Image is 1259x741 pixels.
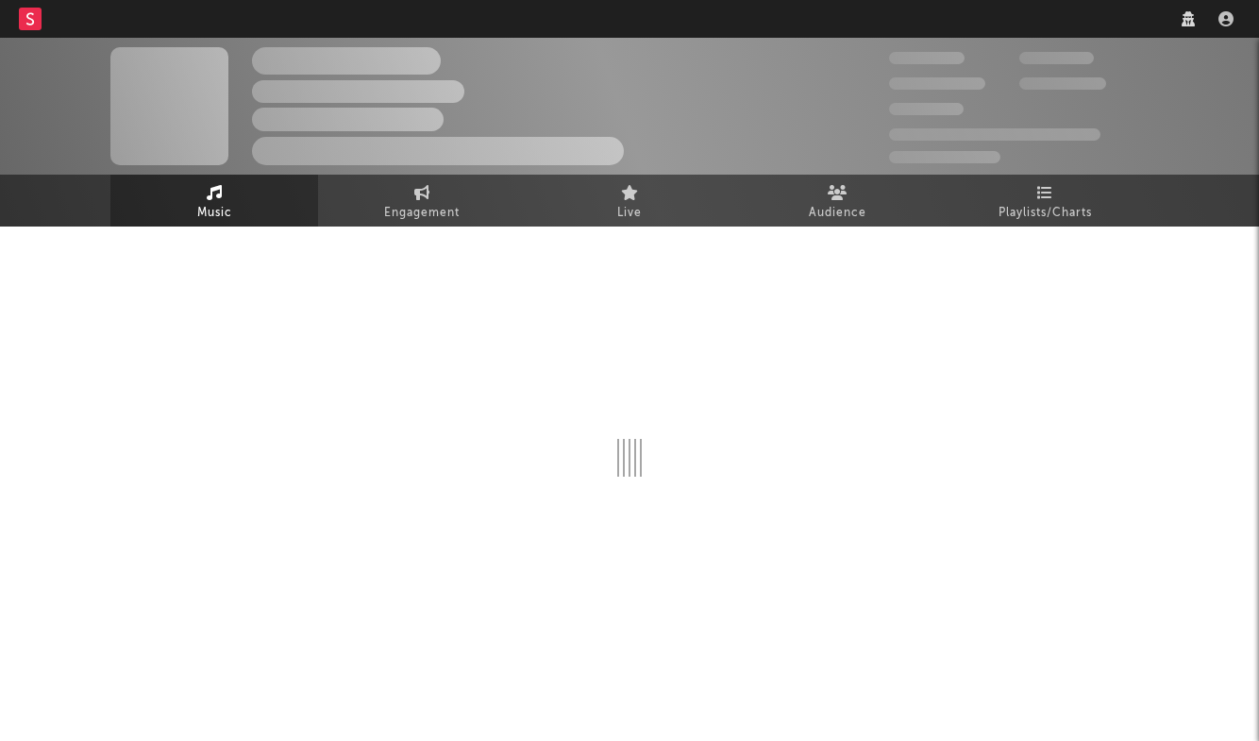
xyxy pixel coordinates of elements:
a: Music [110,175,318,227]
span: 1,000,000 [1019,77,1106,90]
span: 50,000,000 Monthly Listeners [889,128,1100,141]
span: Playlists/Charts [999,202,1092,225]
a: Audience [733,175,941,227]
a: Live [526,175,733,227]
span: 50,000,000 [889,77,985,90]
span: Audience [809,202,866,225]
span: 300,000 [889,52,965,64]
a: Playlists/Charts [941,175,1149,227]
span: Engagement [384,202,460,225]
span: 100,000 [1019,52,1094,64]
span: Music [197,202,232,225]
span: 100,000 [889,103,964,115]
span: Live [617,202,642,225]
a: Engagement [318,175,526,227]
span: Jump Score: 85.0 [889,151,1000,163]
